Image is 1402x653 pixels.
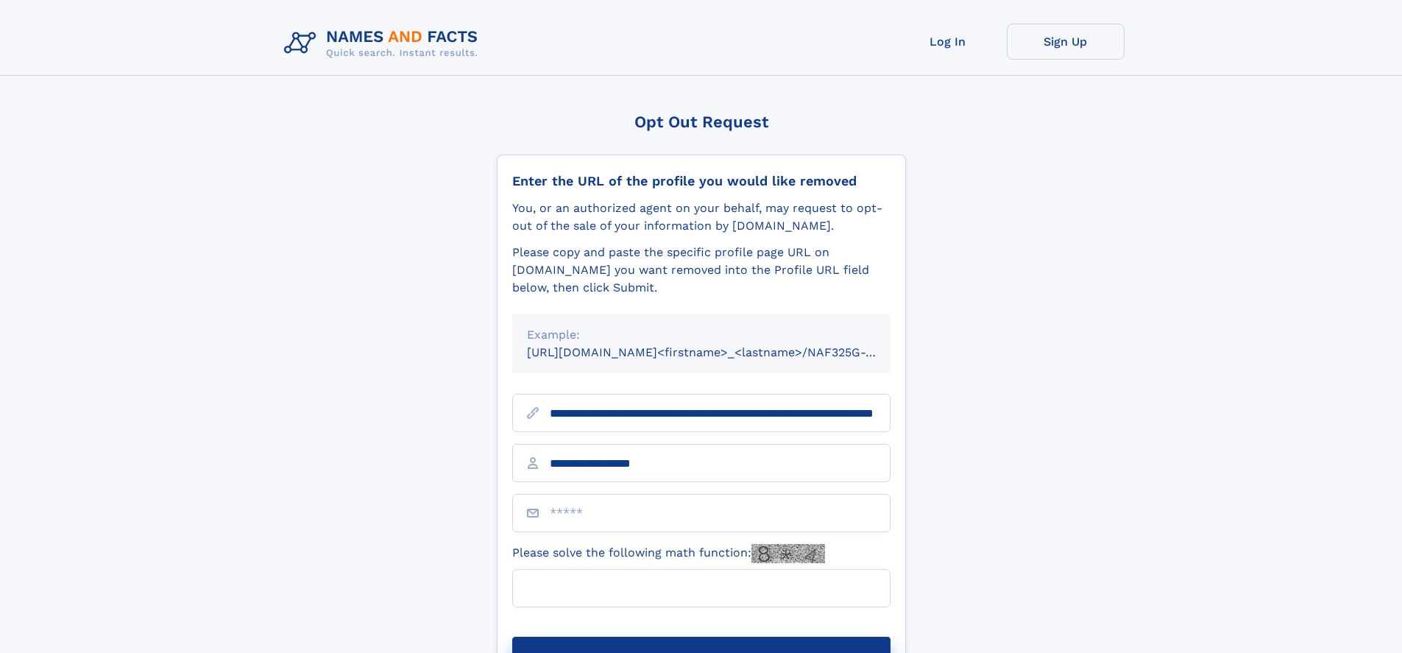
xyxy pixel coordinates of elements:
[527,345,918,359] small: [URL][DOMAIN_NAME]<firstname>_<lastname>/NAF325G-xxxxxxxx
[527,326,876,344] div: Example:
[512,173,891,189] div: Enter the URL of the profile you would like removed
[889,24,1007,60] a: Log In
[497,113,906,131] div: Opt Out Request
[278,24,490,63] img: Logo Names and Facts
[512,200,891,235] div: You, or an authorized agent on your behalf, may request to opt-out of the sale of your informatio...
[1007,24,1125,60] a: Sign Up
[512,544,825,563] label: Please solve the following math function:
[512,244,891,297] div: Please copy and paste the specific profile page URL on [DOMAIN_NAME] you want removed into the Pr...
